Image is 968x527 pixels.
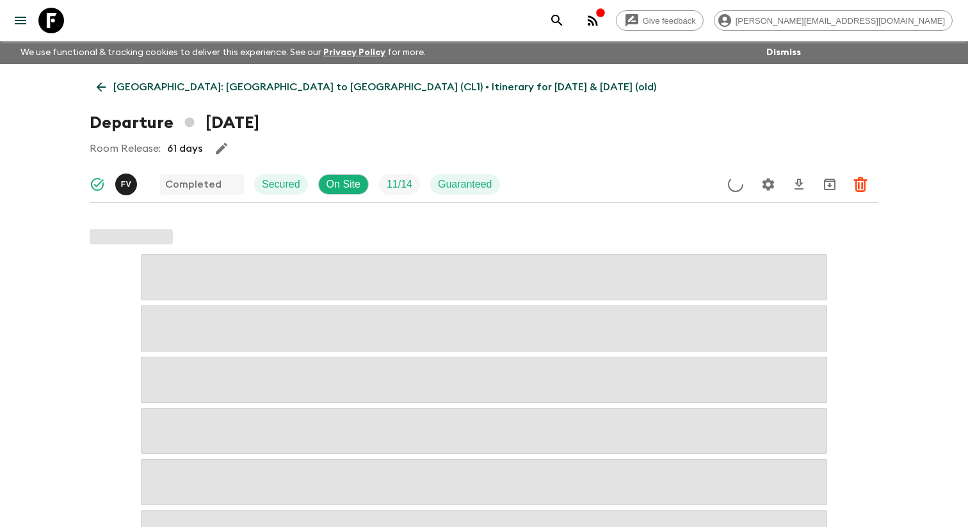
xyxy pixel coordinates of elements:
[90,74,663,100] a: [GEOGRAPHIC_DATA]: [GEOGRAPHIC_DATA] to [GEOGRAPHIC_DATA] (CL1) • Itinerary for [DATE] & [DATE] (...
[786,172,812,197] button: Download CSV
[8,8,33,33] button: menu
[318,174,369,195] div: On Site
[616,10,704,31] a: Give feedback
[167,141,202,156] p: 61 days
[15,41,431,64] p: We use functional & tracking cookies to deliver this experience. See our for more.
[729,16,952,26] span: [PERSON_NAME][EMAIL_ADDRESS][DOMAIN_NAME]
[714,10,953,31] div: [PERSON_NAME][EMAIL_ADDRESS][DOMAIN_NAME]
[763,44,804,61] button: Dismiss
[817,172,843,197] button: Archive (Completed, Cancelled or Unsynced Departures only)
[387,177,412,192] p: 11 / 14
[254,174,308,195] div: Secured
[90,177,105,192] svg: Synced Successfully
[379,174,420,195] div: Trip Fill
[544,8,570,33] button: search adventures
[723,172,748,197] button: Update Price, Early Bird Discount and Costs
[848,172,873,197] button: Delete
[165,177,222,192] p: Completed
[636,16,703,26] span: Give feedback
[755,172,781,197] button: Settings
[262,177,300,192] p: Secured
[323,48,385,57] a: Privacy Policy
[113,79,656,95] p: [GEOGRAPHIC_DATA]: [GEOGRAPHIC_DATA] to [GEOGRAPHIC_DATA] (CL1) • Itinerary for [DATE] & [DATE] (...
[115,177,140,188] span: Francisco Valero
[327,177,360,192] p: On Site
[90,110,259,136] h1: Departure [DATE]
[90,141,161,156] p: Room Release:
[438,177,492,192] p: Guaranteed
